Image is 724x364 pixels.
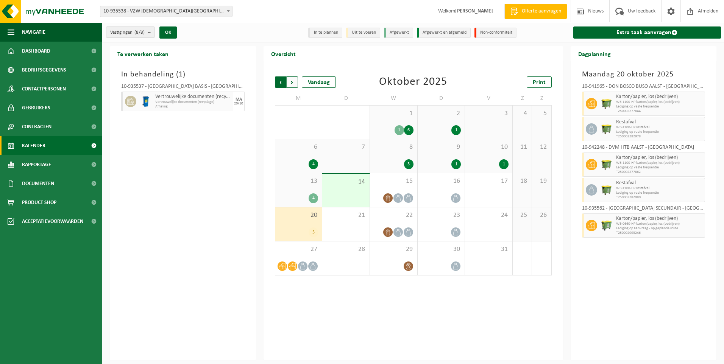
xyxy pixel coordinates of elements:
strong: [PERSON_NAME] [455,8,493,14]
img: WB-1100-HPE-GN-50 [601,123,612,135]
span: WB-1100-HP karton/papier, los (bedrijven) [616,100,703,104]
span: 9 [421,143,461,151]
span: 10-935538 - VZW PRIESTER DAENS COLLEGE - AALST [100,6,232,17]
div: 3 [404,159,413,169]
span: Offerte aanvragen [520,8,563,15]
span: 8 [374,143,413,151]
div: 1 [451,125,461,135]
div: 10-942248 - DVM HTB AALST - [GEOGRAPHIC_DATA] [582,145,705,152]
span: WB-1100-HP restafval [616,125,703,130]
span: T250002277862 [616,170,703,174]
span: 21 [326,211,366,219]
span: 18 [516,177,528,185]
div: 5 [309,227,318,237]
span: WB-1100-HP restafval [616,186,703,191]
li: Afgewerkt en afgemeld [417,28,471,38]
span: Restafval [616,119,703,125]
span: Product Shop [22,193,56,212]
h3: In behandeling ( ) [121,69,245,80]
li: In te plannen [308,28,342,38]
td: M [275,92,323,105]
button: Vestigingen(8/8) [106,26,155,38]
span: 1 [374,109,413,118]
span: Gebruikers [22,98,50,117]
span: T250002277844 [616,109,703,114]
span: Vertrouwelijke documenten (recyclage) [155,100,231,104]
div: Vandaag [302,76,336,88]
span: Lediging op aanvraag - op geplande route [616,226,703,231]
span: 11 [516,143,528,151]
td: Z [513,92,532,105]
span: 4 [516,109,528,118]
span: 16 [421,177,461,185]
span: 30 [421,245,461,254]
img: WB-1100-HPE-GN-50 [601,184,612,196]
span: 19 [536,177,547,185]
a: Offerte aanvragen [504,4,567,19]
span: Lediging op vaste frequentie [616,104,703,109]
span: Rapportage [22,155,51,174]
span: 7 [326,143,366,151]
div: 4 [309,159,318,169]
span: Dashboard [22,42,50,61]
span: Volgende [287,76,298,88]
img: WB-0240-HPE-BE-09 [140,96,151,107]
span: 20 [279,211,318,219]
a: Print [527,76,552,88]
span: 27 [279,245,318,254]
span: 13 [279,177,318,185]
td: D [322,92,370,105]
h3: Maandag 20 oktober 2025 [582,69,705,80]
div: 1 [451,159,461,169]
span: 10 [469,143,509,151]
img: WB-1100-HPE-GN-50 [601,159,612,170]
span: Restafval [616,180,703,186]
span: Documenten [22,174,54,193]
li: Uit te voeren [346,28,380,38]
h2: Dagplanning [571,46,618,61]
div: 6 [404,125,413,135]
img: WB-0660-HPE-GN-50 [601,220,612,231]
span: 22 [374,211,413,219]
div: 20/10 [234,102,243,106]
span: T250002282980 [616,195,703,200]
span: 31 [469,245,509,254]
span: 3 [469,109,509,118]
span: Karton/papier, los (bedrijven) [616,155,703,161]
a: Extra taak aanvragen [573,26,721,39]
span: 15 [374,177,413,185]
div: 1 [395,125,404,135]
span: Print [533,79,546,86]
li: Afgewerkt [384,28,413,38]
span: Vertrouwelijke documenten (recyclage) [155,94,231,100]
li: Non-conformiteit [474,28,516,38]
td: D [418,92,465,105]
div: 10-935537 - [GEOGRAPHIC_DATA] BASIS - [GEOGRAPHIC_DATA] [121,84,245,92]
span: Lediging op vaste frequentie [616,130,703,134]
count: (8/8) [134,30,145,35]
div: Oktober 2025 [379,76,447,88]
div: 10-935562 - [GEOGRAPHIC_DATA] SECUNDAIR - [GEOGRAPHIC_DATA] [582,206,705,213]
td: V [465,92,513,105]
div: 1 [499,159,509,169]
span: Vestigingen [110,27,145,38]
span: WB-1100-HP karton/papier, los (bedrijven) [616,161,703,165]
span: 2 [421,109,461,118]
span: 26 [536,211,547,219]
span: Bedrijfsgegevens [22,61,66,79]
h2: Overzicht [264,46,303,61]
span: Karton/papier, los (bedrijven) [616,216,703,222]
span: WB-0660-HP karton/papier, los (bedrijven) [616,222,703,226]
td: Z [532,92,551,105]
div: MA [236,97,242,102]
span: T250002993246 [616,231,703,235]
span: Vorige [275,76,286,88]
span: 28 [326,245,366,254]
span: 17 [469,177,509,185]
span: 10-935538 - VZW PRIESTER DAENS COLLEGE - AALST [100,6,232,17]
span: Lediging op vaste frequentie [616,191,703,195]
img: WB-1100-HPE-GN-50 [601,98,612,109]
span: 24 [469,211,509,219]
span: Afhaling [155,104,231,109]
span: 29 [374,245,413,254]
